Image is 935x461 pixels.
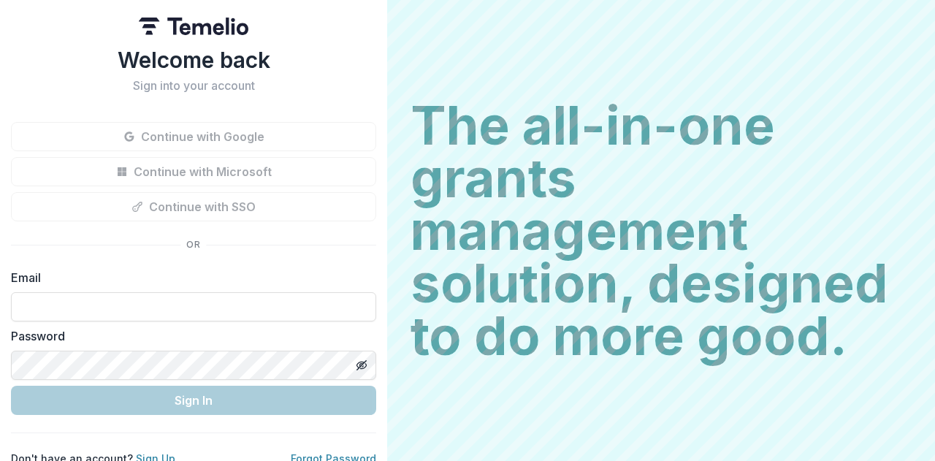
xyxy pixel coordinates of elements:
[139,18,248,35] img: Temelio
[11,386,376,415] button: Sign In
[11,79,376,93] h2: Sign into your account
[11,327,367,345] label: Password
[11,192,376,221] button: Continue with SSO
[11,269,367,286] label: Email
[350,354,373,377] button: Toggle password visibility
[11,122,376,151] button: Continue with Google
[11,47,376,73] h1: Welcome back
[11,157,376,186] button: Continue with Microsoft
